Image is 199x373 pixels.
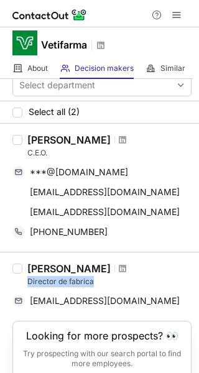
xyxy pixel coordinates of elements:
[30,226,108,237] span: [PHONE_NUMBER]
[30,295,180,306] span: [EMAIL_ADDRESS][DOMAIN_NAME]
[27,63,48,73] span: About
[19,79,95,91] div: Select department
[27,134,111,146] div: [PERSON_NAME]
[27,147,192,159] div: C.E.O.
[27,262,111,275] div: [PERSON_NAME]
[30,206,180,218] span: [EMAIL_ADDRESS][DOMAIN_NAME]
[12,7,87,22] img: ContactOut v5.3.10
[22,349,182,369] p: Try prospecting with our search portal to find more employees.
[26,330,178,341] header: Looking for more prospects? 👀
[30,167,128,178] span: ***@[DOMAIN_NAME]
[27,276,192,287] div: Director de fabrica
[12,30,37,55] img: 7c6e72b02b58de4057a2c1bc90b3eb25
[29,107,80,117] span: Select all (2)
[160,63,185,73] span: Similar
[75,63,134,73] span: Decision makers
[30,186,180,198] span: [EMAIL_ADDRESS][DOMAIN_NAME]
[41,37,87,52] h1: Vetifarma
